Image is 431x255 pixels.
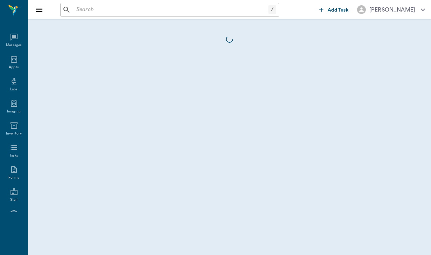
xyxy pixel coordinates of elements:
[74,5,268,15] input: Search
[32,3,46,17] button: Close drawer
[316,3,351,16] button: Add Task
[369,6,415,14] div: [PERSON_NAME]
[6,43,22,48] div: Messages
[268,5,276,14] div: /
[351,3,431,16] button: [PERSON_NAME]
